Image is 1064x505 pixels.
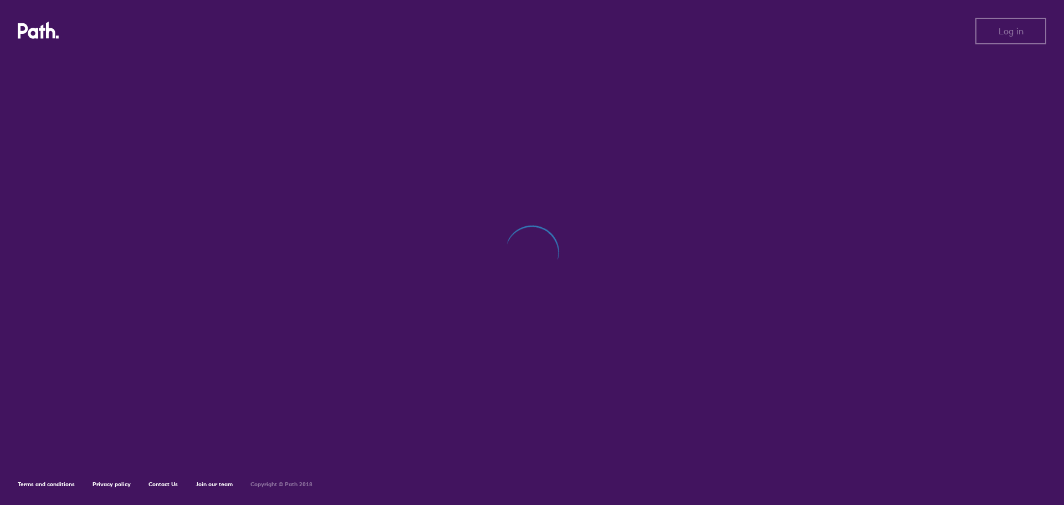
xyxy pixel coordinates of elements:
[149,481,178,488] a: Contact Us
[999,26,1024,36] span: Log in
[250,481,313,488] h6: Copyright © Path 2018
[18,481,75,488] a: Terms and conditions
[93,481,131,488] a: Privacy policy
[196,481,233,488] a: Join our team
[975,18,1046,44] button: Log in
